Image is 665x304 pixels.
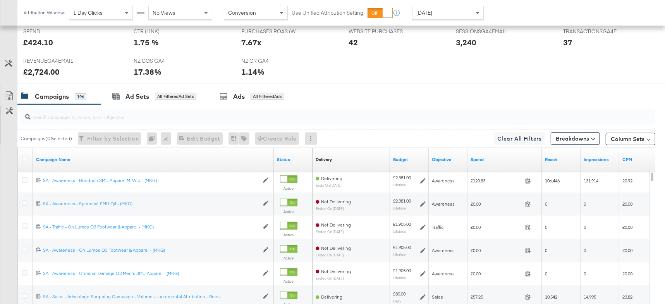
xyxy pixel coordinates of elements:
[584,156,616,163] a: The number of times your ad was served. On mobile apps an ad is counted as served the first time ...
[23,28,81,35] span: SPEND
[545,294,557,300] span: 10,542
[36,156,271,163] a: Your campaign name.
[241,37,261,48] div: 7.67x
[545,271,547,277] span: 0
[23,57,81,65] span: REVENUEGA4EMAIL
[241,28,299,35] span: PURCHASES ROAS (WEBSITE EVENTS)
[134,37,159,48] div: 1.75 %
[43,247,259,254] a: SA - Awareness - On Lumos Q3 Footwear & Apparel - (MKG)
[545,247,547,253] span: 0
[393,175,411,181] div: £2,381.00
[471,294,522,300] span: £57.25
[316,156,332,163] div: Delivery
[393,156,426,163] a: The maximum amount you're willing to spend on your ads, on average each day or over the lifetime ...
[545,156,577,163] a: The number of people your ad was served to.
[622,294,632,300] span: £3.82
[43,224,259,230] div: SA - Traffic - On Lumos Q3 Footwear & Apparel - (MKG)
[393,198,411,204] div: £2,381.00
[584,224,586,230] span: 0
[471,224,522,230] span: £0.00
[43,247,259,253] div: SA - Awareness - On Lumos Q3 Footwear & Apparel - (MKG)
[564,37,573,48] div: 37
[432,156,464,163] a: Your campaign's objective.
[280,232,297,237] label: Active
[280,256,297,261] label: Active
[251,93,284,100] div: All Filtered Ads
[471,178,522,184] span: £120.83
[349,37,358,48] div: 42
[43,201,259,207] a: SA - Awareness - Speedcat SMU Q4 - (MKG)
[321,294,342,300] span: Delivering
[432,294,443,300] span: Sales
[393,244,411,251] div: £1,905.00
[316,156,332,163] a: Reflects the ability of your Ad Campaign to achieve delivery based on ad states, schedule and bud...
[23,66,60,77] div: £2,724.00
[153,9,175,16] span: No Views
[432,271,455,277] span: Awareness
[316,206,351,211] sub: ended on [DATE]
[35,92,69,101] div: Campaigns
[471,271,522,277] span: £0.00
[471,247,522,253] span: £0.00
[393,291,406,297] div: £80.00
[471,156,539,163] a: The total amount spent to date.
[43,294,259,300] div: SA - Sales - Advantage Shopping Campaign - Volume + Incremental Attribution - Reels
[316,230,351,234] sub: ended on [DATE]
[155,93,196,100] div: All Filtered Ad Sets
[147,132,161,145] div: 0
[21,135,72,142] div: Campaigns ( 0 Selected)
[75,93,86,100] div: 196
[622,156,655,163] a: The average cost you've paid to have 1,000 impressions of your ad.
[584,294,596,300] span: 14,995
[23,10,65,15] div: Attribution Window:
[584,271,586,277] span: 0
[241,66,265,77] div: 1.14%
[134,28,192,35] span: CTR (LINK)
[584,201,586,207] span: 0
[23,37,53,48] div: £424.10
[321,222,351,228] span: Not Delivering
[393,229,406,234] sub: Lifetime
[545,201,547,207] span: 0
[280,186,297,191] label: Active
[456,37,476,48] div: 3,240
[73,9,103,16] span: 1 Day Clicks
[316,253,351,257] sub: ended on [DATE]
[43,177,259,184] a: SA - Awareness - Hoodrich SMU Apparel M, W, J - (MKG)
[134,57,192,65] span: NZ COS GA4
[321,268,351,274] span: Not Delivering
[497,134,542,144] span: Clear All Filters
[551,132,600,145] button: Breakdowns
[393,275,406,280] sub: Lifetime
[316,276,351,280] sub: ended on [DATE]
[606,133,655,145] button: Column Sets
[545,224,547,230] span: 0
[321,175,342,181] span: Delivering
[432,201,455,207] span: Awareness
[228,9,256,16] span: Conversion
[622,247,632,253] span: £0.00
[321,245,351,251] span: Not Delivering
[277,156,309,163] a: Shows the current state of your Ad Campaign.
[241,57,299,65] span: NZ CR GA4
[584,178,598,184] span: 131,914
[622,201,632,207] span: £0.00
[545,178,560,184] span: 106,446
[622,271,632,277] span: £0.00
[31,106,598,121] input: Search Campaigns by Name, ID or Objective
[584,247,586,253] span: 0
[393,221,411,227] div: £1,905.00
[393,252,406,257] sub: Lifetime
[622,224,632,230] span: £0.00
[393,268,411,274] div: £1,905.00
[432,178,455,184] span: Awareness
[349,28,407,35] span: WEBSITE PURCHASES
[43,270,259,277] a: SA - Awareness - Criminal Damage Q3 Men's SMU Apparel - (MKG)
[321,199,351,204] span: Not Delivering
[43,224,259,230] a: SA - Traffic - On Lumos Q3 Footwear & Apparel - (MKG)
[393,299,401,303] sub: Daily
[393,182,406,187] sub: Lifetime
